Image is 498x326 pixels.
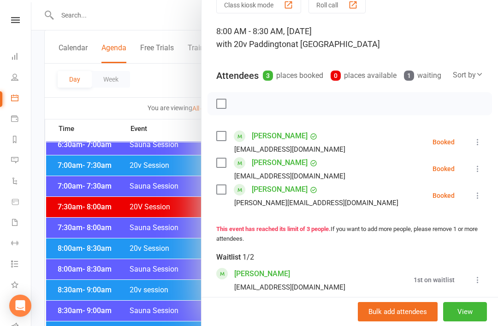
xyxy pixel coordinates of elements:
div: 1/2 [243,251,254,264]
div: Booked [433,192,455,199]
div: [EMAIL_ADDRESS][DOMAIN_NAME] [234,143,345,155]
a: [PERSON_NAME] [252,155,308,170]
div: 1 [404,71,414,81]
a: People [11,68,32,89]
div: 3 [263,71,273,81]
div: 8:00 AM - 8:30 AM, [DATE] [216,25,483,51]
a: [PERSON_NAME] [252,182,308,197]
div: 0 [331,71,341,81]
strong: This event has reached its limit of 3 people. [216,225,331,232]
div: [EMAIL_ADDRESS][DOMAIN_NAME] [234,281,345,293]
div: [PERSON_NAME][EMAIL_ADDRESS][DOMAIN_NAME] [234,197,398,209]
div: Waitlist [216,251,254,264]
div: Attendees [216,69,259,82]
a: What's New [11,275,32,296]
a: Dashboard [11,47,32,68]
a: Reports [11,130,32,151]
div: Sort by [453,69,483,81]
div: Open Intercom Messenger [9,295,31,317]
a: Product Sales [11,192,32,213]
a: [PERSON_NAME] [234,267,290,281]
a: Payments [11,109,32,130]
a: [PERSON_NAME] [252,129,308,143]
div: Booked [433,139,455,145]
div: [EMAIL_ADDRESS][DOMAIN_NAME] [234,170,345,182]
button: Bulk add attendees [358,302,438,321]
div: waiting [404,69,441,82]
div: places available [331,69,397,82]
span: at [GEOGRAPHIC_DATA] [291,39,380,49]
div: places booked [263,69,323,82]
a: Calendar [11,89,32,109]
button: View [443,302,487,321]
div: Booked [433,166,455,172]
div: 1st on waitlist [414,277,455,283]
span: with 20v Paddington [216,39,291,49]
div: If you want to add more people, please remove 1 or more attendees. [216,225,483,244]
